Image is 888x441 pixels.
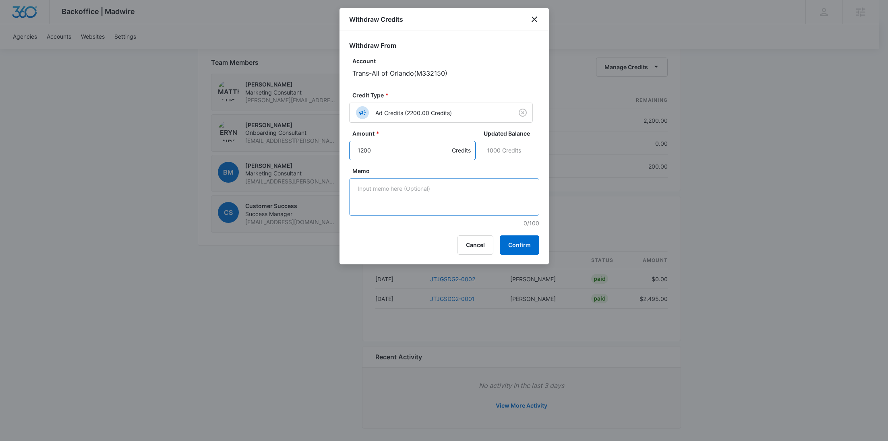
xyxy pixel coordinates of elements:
button: Clear [516,106,529,119]
button: close [530,14,539,24]
h2: Withdraw From [349,41,539,50]
h1: Withdraw Credits [349,14,403,24]
p: 0/100 [352,219,539,227]
p: 1000 Credits [487,141,530,160]
div: Credits [452,141,471,160]
p: Trans-All of Orlando ( M332150 ) [352,68,539,78]
label: Updated Balance [484,129,533,138]
label: Amount [352,129,479,138]
p: Ad Credits (2200.00 Credits) [375,109,452,117]
button: Confirm [500,235,539,255]
label: Credit Type [352,91,536,99]
button: Cancel [457,235,493,255]
p: Account [352,57,539,65]
label: Memo [352,167,542,175]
